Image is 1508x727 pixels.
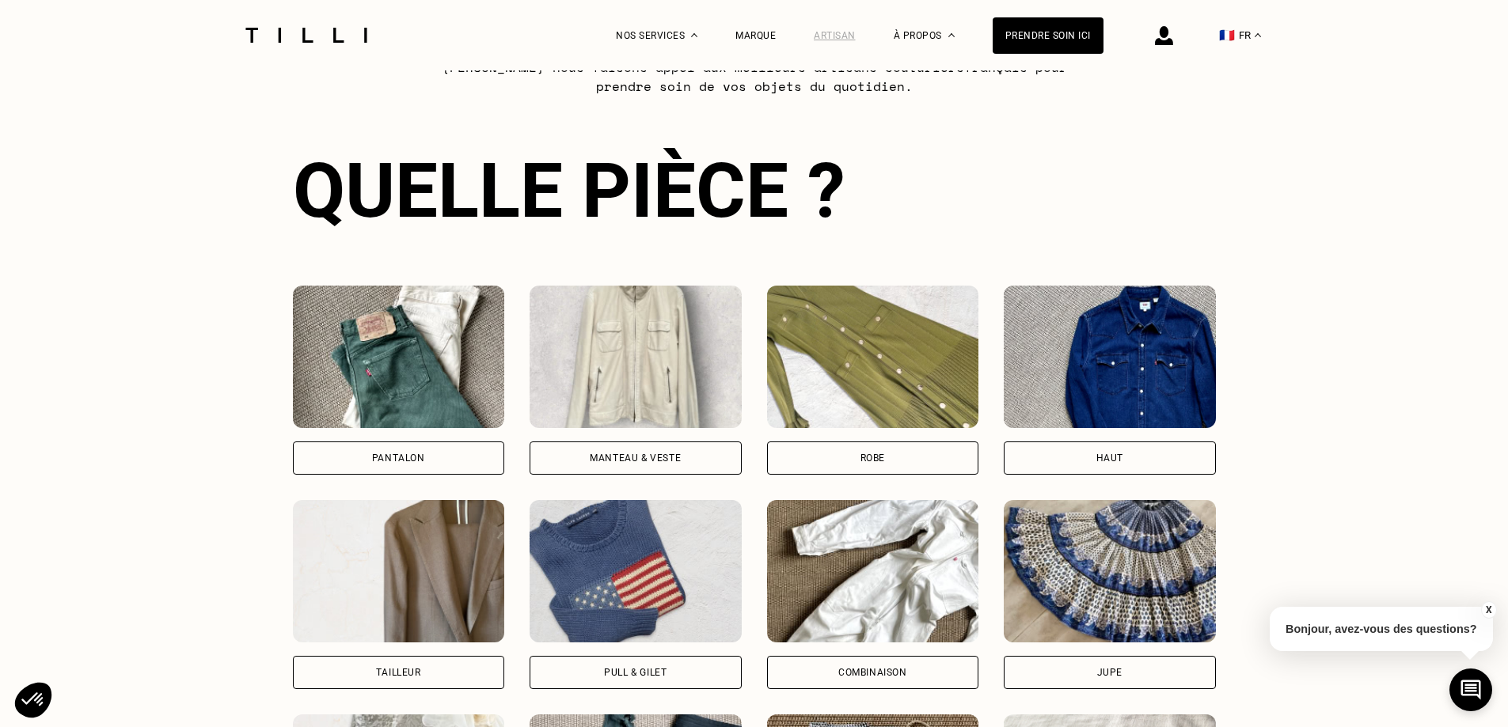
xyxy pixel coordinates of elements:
img: Tilli retouche votre Robe [767,286,979,428]
img: menu déroulant [1255,33,1261,37]
img: Logo du service de couturière Tilli [240,28,373,43]
img: Menu déroulant [691,33,697,37]
a: Artisan [814,30,856,41]
div: Pull & gilet [604,668,667,677]
img: Tilli retouche votre Tailleur [293,500,505,642]
p: Bonjour, avez-vous des questions? [1270,607,1493,651]
div: Manteau & Veste [590,453,681,463]
div: Tailleur [376,668,421,677]
div: Jupe [1097,668,1122,677]
img: Tilli retouche votre Manteau & Veste [530,286,742,428]
img: Tilli retouche votre Pantalon [293,286,505,428]
div: Pantalon [372,453,425,463]
span: 🇫🇷 [1219,28,1235,43]
img: icône connexion [1155,26,1173,45]
button: X [1480,601,1496,619]
div: Haut [1096,453,1123,463]
img: Menu déroulant à propos [948,33,955,37]
img: Tilli retouche votre Combinaison [767,500,979,642]
a: Prendre soin ici [993,17,1103,54]
div: Quelle pièce ? [293,146,1216,235]
img: Tilli retouche votre Haut [1004,286,1216,428]
div: Combinaison [838,668,907,677]
img: Tilli retouche votre Jupe [1004,500,1216,642]
p: [PERSON_NAME] nous faisons appel aux meilleurs artisans couturiers français pour prendre soin de ... [440,58,1068,96]
div: Robe [860,453,885,463]
a: Marque [735,30,776,41]
img: Tilli retouche votre Pull & gilet [530,500,742,642]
